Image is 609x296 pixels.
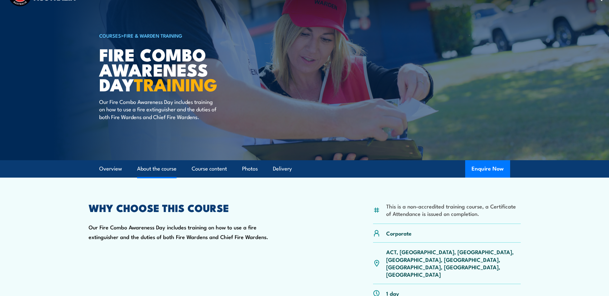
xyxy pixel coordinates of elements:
button: Enquire Now [465,160,510,178]
a: Course content [192,160,227,177]
a: Delivery [273,160,292,177]
a: COURSES [99,32,121,39]
a: Photos [242,160,258,177]
p: Our Fire Combo Awareness Day includes training on how to use a fire extinguisher and the duties o... [99,98,216,120]
a: About the course [137,160,177,177]
a: Fire & Warden Training [124,32,182,39]
strong: TRAINING [134,70,217,97]
p: Corporate [386,229,412,237]
h2: WHY CHOOSE THIS COURSE [89,203,276,212]
h1: Fire Combo Awareness Day [99,47,258,92]
a: Overview [99,160,122,177]
p: ACT, [GEOGRAPHIC_DATA], [GEOGRAPHIC_DATA], [GEOGRAPHIC_DATA], [GEOGRAPHIC_DATA], [GEOGRAPHIC_DATA... [386,248,521,278]
h6: > [99,32,258,39]
li: This is a non-accredited training course, a Certificate of Attendance is issued on completion. [386,202,521,217]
